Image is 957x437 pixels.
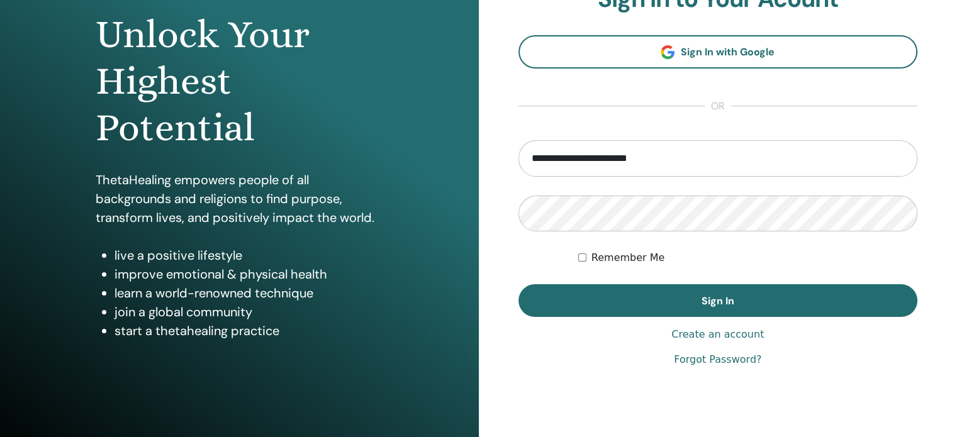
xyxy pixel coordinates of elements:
a: Create an account [671,327,764,342]
a: Sign In with Google [518,35,918,69]
span: Sign In [702,294,734,307]
p: ThetaHealing empowers people of all backgrounds and religions to find purpose, transform lives, a... [96,170,383,227]
label: Remember Me [591,250,665,265]
a: Forgot Password? [674,352,761,367]
li: join a global community [115,302,383,321]
li: learn a world-renowned technique [115,284,383,302]
li: live a positive lifestyle [115,246,383,265]
div: Keep me authenticated indefinitely or until I manually logout [578,250,917,265]
li: start a thetahealing practice [115,321,383,340]
span: or [705,99,731,114]
li: improve emotional & physical health [115,265,383,284]
span: Sign In with Google [681,45,775,58]
button: Sign In [518,284,918,317]
h1: Unlock Your Highest Potential [96,11,383,152]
